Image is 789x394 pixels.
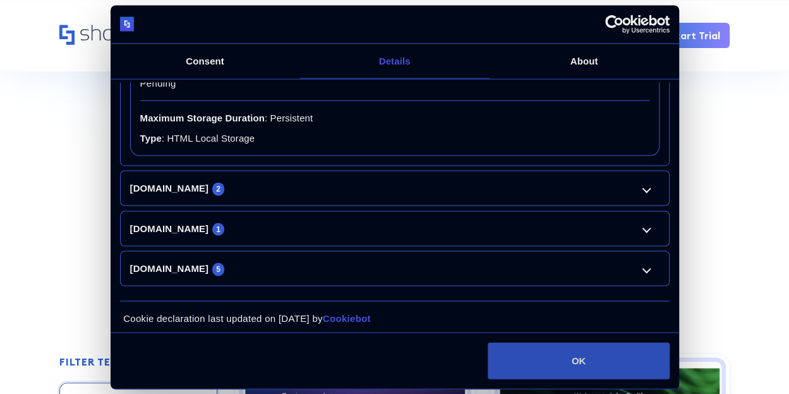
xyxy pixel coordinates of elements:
span: Pending [140,76,649,101]
div: Cookie declaration last updated on [DATE] by [114,311,675,335]
a: Start Trial [658,23,730,48]
h2: Site, intranet, and page templates built for modern SharePoint Intranet. [59,204,730,216]
a: Consent [111,44,300,78]
a: Cookiebot [323,312,371,323]
a: [DOMAIN_NAME]1 [130,221,660,236]
b: Type [140,132,162,143]
a: [DOMAIN_NAME]2 [130,181,660,196]
span: : Persistent [140,111,649,126]
a: [DOMAIN_NAME]5 [130,261,660,276]
button: OK [488,342,669,379]
a: Usercentrics Cookiebot - opens in a new window [559,15,670,34]
b: Maximum Storage Duration [140,113,265,123]
div: Fully customizable SharePoint templates with ShortPoint [59,90,730,179]
img: logo [120,17,135,32]
a: Details [300,44,490,78]
div: FILTER TEMPLATES [59,357,161,367]
a: Home [59,25,177,46]
p: Explore dozens of SharePoint templates — install fast and customize without code. [59,189,730,204]
a: About [490,44,679,78]
iframe: Chat Widget [726,333,789,394]
span: : HTML Local Storage [140,130,649,145]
